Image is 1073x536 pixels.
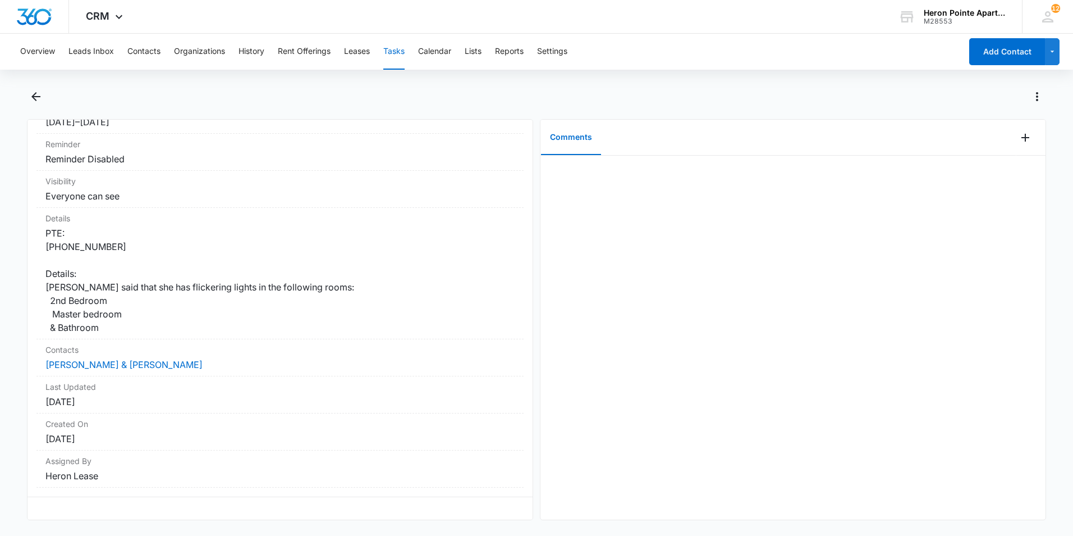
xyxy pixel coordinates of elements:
button: Calendar [418,34,451,70]
dd: [DATE] – [DATE] [45,115,515,129]
button: Back [27,88,44,106]
dd: Everyone can see [45,189,515,203]
div: Assigned ByHeron Lease [36,451,524,488]
button: History [239,34,264,70]
button: Settings [537,34,567,70]
dd: Reminder Disabled [45,152,515,166]
button: Overview [20,34,55,70]
button: Actions [1028,88,1046,106]
dt: Visibility [45,175,515,187]
dt: Created On [45,418,515,430]
div: account name [924,8,1006,17]
button: Add Comment [1016,129,1034,147]
div: VisibilityEveryone can see [36,171,524,208]
div: Created On[DATE] [36,414,524,451]
div: DetailsPTE: [PHONE_NUMBER] Details: [PERSON_NAME] said that she has flickering lights in the foll... [36,208,524,339]
button: Tasks [383,34,405,70]
dt: Details [45,212,515,224]
button: Rent Offerings [278,34,331,70]
button: Add Contact [969,38,1045,65]
a: [PERSON_NAME] & [PERSON_NAME] [45,359,203,370]
span: 12 [1051,4,1060,13]
button: Contacts [127,34,161,70]
dt: Reminder [45,138,515,150]
div: notifications count [1051,4,1060,13]
span: CRM [86,10,109,22]
div: account id [924,17,1006,25]
div: ReminderReminder Disabled [36,134,524,171]
dd: [DATE] [45,432,515,446]
dd: PTE: [PHONE_NUMBER] Details: [PERSON_NAME] said that she has flickering lights in the following r... [45,226,515,334]
button: Reports [495,34,524,70]
button: Comments [541,120,601,155]
dt: Last Updated [45,381,515,393]
dd: [DATE] [45,395,515,408]
dd: Heron Lease [45,469,515,483]
button: Organizations [174,34,225,70]
dt: Assigned By [45,455,515,467]
button: Lists [465,34,482,70]
dt: Contacts [45,344,515,356]
div: Last Updated[DATE] [36,376,524,414]
button: Leads Inbox [68,34,114,70]
div: Contacts[PERSON_NAME] & [PERSON_NAME] [36,339,524,376]
button: Leases [344,34,370,70]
